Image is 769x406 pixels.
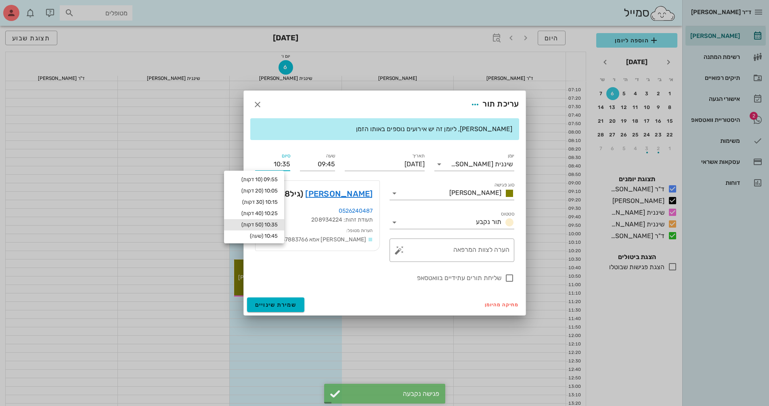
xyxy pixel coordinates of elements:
span: [PERSON_NAME] [449,189,501,197]
div: 10:25 (40 דקות) [230,210,278,217]
div: 09:55 (10 דקות) [230,176,278,183]
label: שליחת תורים עתידיים בוואטסאפ [255,274,501,282]
div: 10:45 (שעה) [230,233,278,239]
span: (גיל ) [277,187,303,200]
span: שמירת שינויים [255,301,297,308]
button: שמירת שינויים [247,297,305,312]
label: שעה [326,153,335,159]
div: יומןשיננית [PERSON_NAME] [434,158,514,171]
a: [PERSON_NAME] [305,187,373,200]
div: סוג פגישה[PERSON_NAME] [390,187,514,200]
div: 10:05 (20 דקות) [230,188,278,194]
label: סטטוס [501,211,514,217]
div: תעודת זהות: 208934224 [262,216,373,224]
span: מחיקה מהיומן [485,302,519,308]
label: סיום [282,153,290,159]
span: [PERSON_NAME] אמא 0547883766 [274,236,367,243]
label: סוג פגישה [494,182,514,188]
span: [PERSON_NAME], ליומן זה יש אירועים נוספים באותו הזמן [356,125,512,133]
button: מחיקה מהיומן [482,299,522,310]
div: עריכת תור [468,97,519,112]
div: שיננית [PERSON_NAME] [451,161,513,168]
div: פגישה נקבעה [344,390,439,398]
div: 10:35 (50 דקות) [230,222,278,228]
div: 10:15 (30 דקות) [230,199,278,205]
label: תאריך [412,153,425,159]
span: 28 [280,189,290,199]
label: יומן [507,153,514,159]
div: סטטוסתור נקבע [390,216,514,229]
a: 0526240487 [339,207,373,214]
input: 00:00 [255,158,290,171]
small: הערות מטופל: [346,228,373,233]
span: תור נקבע [476,218,501,226]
